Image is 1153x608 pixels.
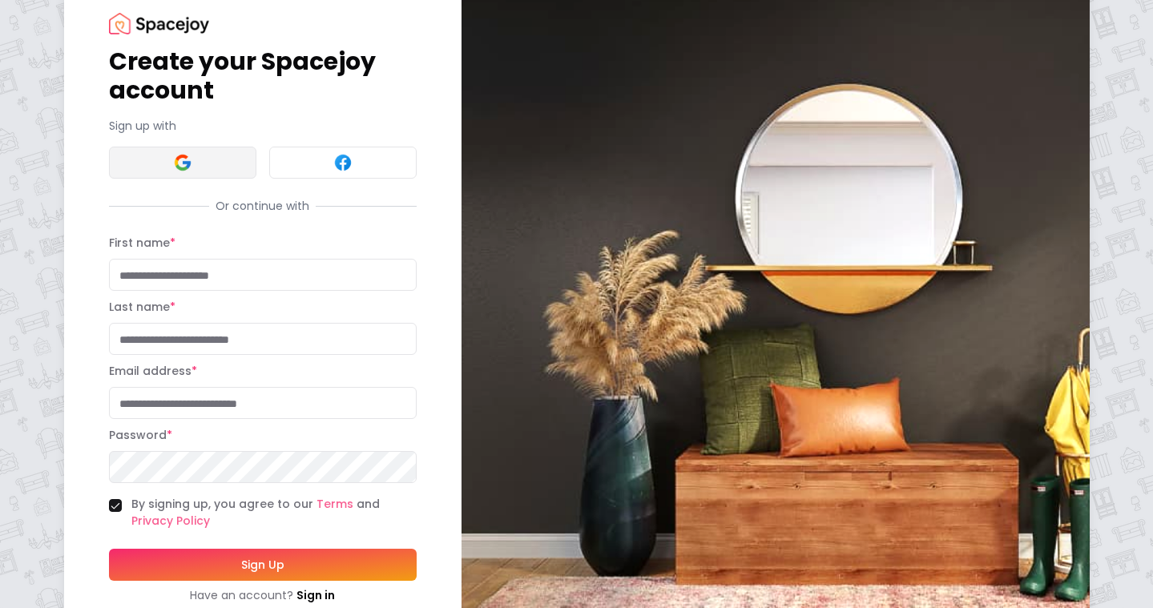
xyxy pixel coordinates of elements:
a: Sign in [296,587,335,603]
span: Or continue with [209,198,316,214]
label: Email address [109,363,197,379]
img: Spacejoy Logo [109,13,209,34]
p: Sign up with [109,118,417,134]
a: Terms [316,496,353,512]
div: Have an account? [109,587,417,603]
label: Last name [109,299,175,315]
img: Facebook signin [333,153,353,172]
img: Google signin [173,153,192,172]
a: Privacy Policy [131,513,210,529]
label: Password [109,427,172,443]
label: First name [109,235,175,251]
label: By signing up, you agree to our and [131,496,417,529]
button: Sign Up [109,549,417,581]
h1: Create your Spacejoy account [109,47,417,105]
